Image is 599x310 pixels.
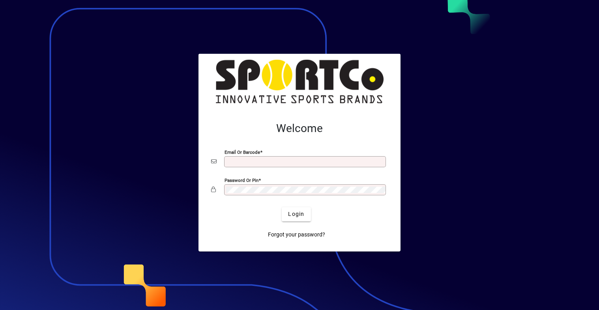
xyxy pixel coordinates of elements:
button: Login [282,207,311,221]
span: Forgot your password? [268,231,325,239]
mat-label: Email or Barcode [225,149,260,155]
mat-label: Password or Pin [225,177,258,183]
span: Login [288,210,304,218]
a: Forgot your password? [265,228,328,242]
h2: Welcome [211,122,388,135]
